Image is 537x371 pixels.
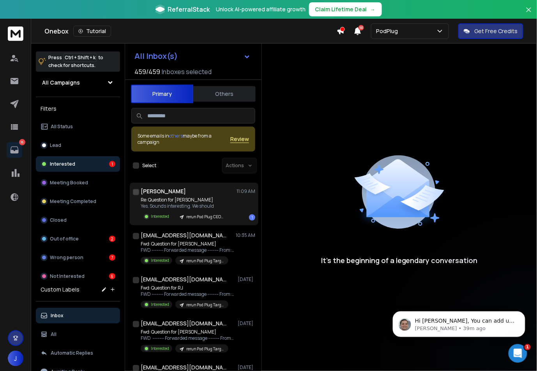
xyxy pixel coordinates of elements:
button: Out of office2 [36,231,120,247]
button: Not Interested6 [36,269,120,284]
iframe: Intercom live chat [509,344,527,363]
p: Wrong person [50,254,83,261]
p: 10:35 AM [236,232,255,238]
p: Yes. Sounds interesting. We should [141,203,228,209]
p: Fwd: Question for [PERSON_NAME] [141,241,234,247]
p: Press to check for shortcuts. [48,54,103,69]
span: ReferralStack [168,5,210,14]
span: → [370,5,376,13]
p: 16 [19,139,25,145]
p: rerun Pod Plug CEO, Owner, Founder 1-10 Emp Batch 3 Target Cities [186,214,224,220]
h1: [PERSON_NAME] [141,187,186,195]
p: Get Free Credits [475,27,518,35]
h1: [EMAIL_ADDRESS][DOMAIN_NAME] +1 [141,231,226,239]
h3: Inboxes selected [162,67,212,76]
p: All Status [51,124,73,130]
a: 16 [7,142,22,158]
h3: Filters [36,103,120,114]
span: 50 [359,25,364,30]
p: [DATE] [238,276,255,283]
p: [DATE] [238,364,255,371]
div: Some emails in maybe from a campaign [138,133,230,145]
p: FWD ---------- Forwarded message --------- From: [GEOGRAPHIC_DATA] [141,291,234,297]
span: 1 [525,344,531,350]
button: Inbox [36,308,120,323]
button: Close banner [524,5,534,23]
button: Automatic Replies [36,345,120,361]
h3: Custom Labels [41,286,79,293]
p: [DATE] [238,320,255,327]
p: Out of office [50,236,79,242]
div: Onebox [44,26,337,37]
h1: [EMAIL_ADDRESS][DOMAIN_NAME] +1 [141,276,226,283]
p: Fwd: Question for [PERSON_NAME] [141,329,234,335]
button: Claim Lifetime Deal→ [309,2,382,16]
label: Select [142,163,156,169]
p: 11:09 AM [237,188,255,194]
div: 1 [249,214,255,221]
p: Automatic Replies [51,350,93,356]
button: Primary [131,85,193,103]
h1: All Inbox(s) [134,52,178,60]
p: Unlock AI-powered affiliate growth [216,5,306,13]
div: 1 [109,161,115,167]
p: Fwd: Question for RJ [141,285,234,291]
p: Interested [151,302,169,307]
button: J [8,351,23,366]
p: It’s the beginning of a legendary conversation [321,255,478,266]
p: Interested [151,258,169,263]
p: Interested [151,346,169,352]
p: Interested [151,214,169,219]
span: Ctrl + Shift + k [64,53,97,62]
button: Meeting Booked [36,175,120,191]
div: 6 [109,273,115,279]
p: rerun Pod Plug Targeted Cities Sept [186,258,224,264]
button: Meeting Completed [36,194,120,209]
div: 7 [109,254,115,261]
p: Not Interested [50,273,85,279]
span: 459 / 459 [134,67,160,76]
p: FWD ---------- Forwarded message --------- From: [PERSON_NAME] [141,335,234,341]
button: Others [193,85,256,102]
p: All [51,331,57,337]
p: Lead [50,142,61,148]
p: Interested [50,161,75,167]
p: rerun Pod Plug Targeted Cities Sept [186,346,224,352]
button: All [36,327,120,342]
p: Meeting Completed [50,198,96,205]
button: All Campaigns [36,75,120,90]
button: All Inbox(s) [128,48,257,64]
p: Closed [50,217,67,223]
p: FWD ---------- Forwarded message --------- From: [PERSON_NAME] [141,247,234,253]
p: Re: Question for [PERSON_NAME] [141,197,228,203]
p: rerun Pod Plug Targeted Cities Sept [186,302,224,308]
button: Wrong person7 [36,250,120,265]
iframe: Intercom notifications message [381,295,537,350]
div: 2 [109,236,115,242]
button: Interested1 [36,156,120,172]
p: PodPlug [376,27,401,35]
button: Lead [36,138,120,153]
span: others [169,132,183,139]
button: Review [230,135,249,143]
h1: All Campaigns [42,79,80,87]
button: All Status [36,119,120,134]
p: Meeting Booked [50,180,88,186]
button: Closed [36,212,120,228]
button: Tutorial [73,26,111,37]
button: Get Free Credits [458,23,523,39]
h1: [EMAIL_ADDRESS][DOMAIN_NAME] +1 [141,320,226,327]
p: Inbox [51,313,64,319]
